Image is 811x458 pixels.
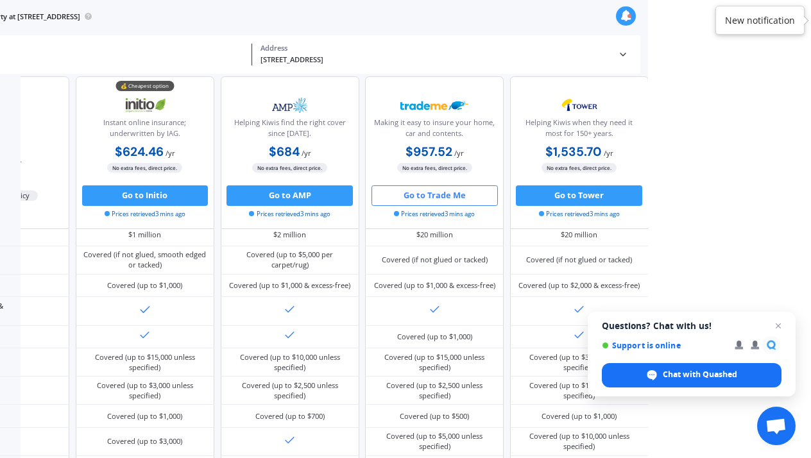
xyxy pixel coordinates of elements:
div: Covered (up to $10,000 unless specified) [518,431,641,452]
div: Covered (up to $5,000 unless specified) [373,431,496,452]
div: Helping Kiwis find the right cover since [DATE]. [229,117,350,143]
div: Making it easy to insure your home, car and contents. [374,117,495,143]
span: Chat with Quashed [602,363,781,387]
div: Covered (up to $10,000 unless specified) [518,380,641,401]
div: Covered (up to $15,000 unless specified) [83,352,207,373]
div: Covered (up to $1,000 & excess-free) [374,280,495,291]
div: Covered (if not glued, smooth edged or tacked) [83,250,207,270]
span: Support is online [602,341,726,350]
button: Go to Trade Me [371,185,498,206]
button: Go to Tower [516,185,642,206]
div: Covered (up to $1,000) [107,280,182,291]
a: Open chat [757,407,796,445]
div: 💰 Cheapest option [115,81,174,91]
div: Covered (if not glued or tacked) [526,255,632,265]
div: Covered (up to $5,000 per carpet/rug) [228,250,352,270]
div: Covered (up to $700) [255,411,325,421]
b: $1,535.70 [545,144,602,160]
div: $20 million [561,230,597,240]
img: Trademe.webp [400,92,468,118]
div: Helping Kiwis when they need it most for 150+ years. [519,117,640,143]
img: Tower.webp [545,92,613,118]
div: Covered (up to $2,000 & excess-free) [518,280,640,291]
div: Covered (up to $2,500 unless specified) [228,380,352,401]
span: Prices retrieved 3 mins ago [105,210,185,219]
b: $957.52 [405,144,452,160]
span: Prices retrieved 3 mins ago [394,210,475,219]
span: / yr [166,148,175,158]
span: No extra fees, direct price. [252,163,327,173]
span: No extra fees, direct price. [542,163,617,173]
span: / yr [604,148,613,158]
span: Prices retrieved 3 mins ago [539,210,620,219]
div: Instant online insurance; underwritten by IAG. [85,117,205,143]
div: $2 million [273,230,306,240]
div: Covered (up to $15,000 unless specified) [373,352,496,373]
span: Chat with Quashed [663,369,737,380]
div: $1 million [128,230,161,240]
button: Go to AMP [226,185,353,206]
div: [STREET_ADDRESS] [260,55,610,65]
div: New notification [725,14,795,27]
div: Covered (up to $1,000) [107,411,182,421]
span: / yr [302,148,311,158]
div: Covered (up to $1,000) [397,332,472,342]
button: Go to Initio [82,185,209,206]
div: Address [260,44,610,53]
div: Covered (up to $10,000 unless specified) [228,352,352,373]
b: $684 [269,144,300,160]
span: Prices retrieved 3 mins ago [249,210,330,219]
div: Covered (if not glued or tacked) [382,255,488,265]
span: No extra fees, direct price. [397,163,472,173]
div: Covered (up to $1,000) [542,411,617,421]
span: Questions? Chat with us! [602,321,781,331]
span: / yr [454,148,464,158]
div: Covered (up to $1,000 & excess-free) [229,280,350,291]
b: $624.46 [115,144,164,160]
span: No extra fees, direct price. [107,163,182,173]
div: Covered (up to $3,000) [107,436,182,446]
div: Covered (up to $2,500 unless specified) [373,380,496,401]
img: Initio.webp [111,92,179,118]
div: Covered (up to $30,000 unless specified) [518,352,641,373]
div: $20 million [416,230,453,240]
img: AMP.webp [256,92,324,118]
div: Covered (up to $3,000 unless specified) [83,380,207,401]
div: Covered (up to $500) [400,411,469,421]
